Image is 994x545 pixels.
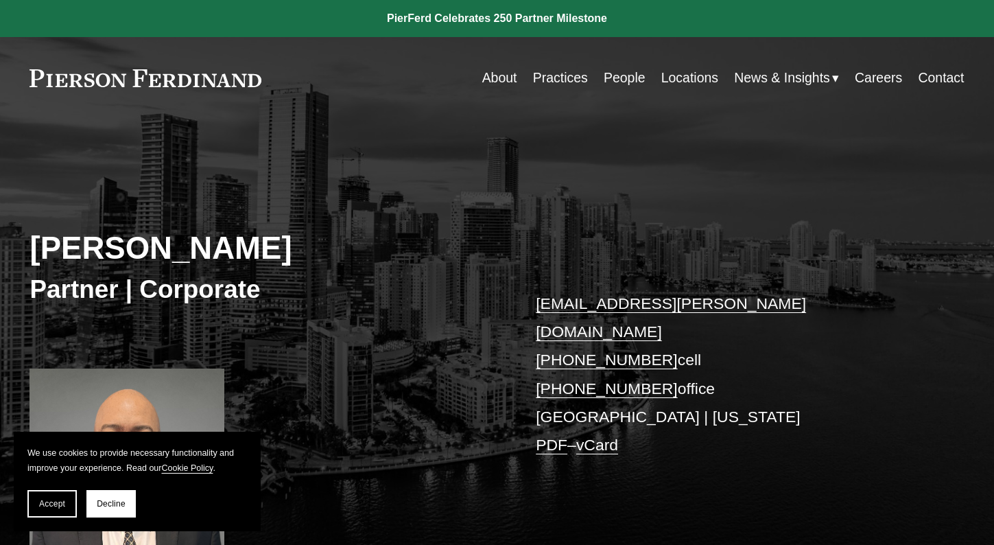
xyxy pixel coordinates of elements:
[536,290,925,460] p: cell office [GEOGRAPHIC_DATA] | [US_STATE] –
[855,65,902,91] a: Careers
[97,499,126,509] span: Decline
[576,436,618,454] a: vCard
[604,65,646,91] a: People
[14,432,261,531] section: Cookie banner
[536,351,677,369] a: [PHONE_NUMBER]
[482,65,517,91] a: About
[161,463,213,473] a: Cookie Policy
[734,66,830,90] span: News & Insights
[661,65,718,91] a: Locations
[29,274,497,305] h3: Partner | Corporate
[533,65,588,91] a: Practices
[27,490,77,518] button: Accept
[39,499,65,509] span: Accept
[918,65,964,91] a: Contact
[536,380,677,397] a: [PHONE_NUMBER]
[734,65,839,91] a: folder dropdown
[536,436,567,454] a: PDF
[29,229,497,267] h2: [PERSON_NAME]
[86,490,136,518] button: Decline
[536,294,806,340] a: [EMAIL_ADDRESS][PERSON_NAME][DOMAIN_NAME]
[27,445,247,476] p: We use cookies to provide necessary functionality and improve your experience. Read our .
